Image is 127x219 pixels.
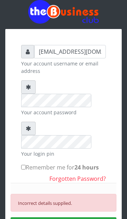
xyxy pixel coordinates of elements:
input: Username or email address [34,45,106,58]
label: Remember me for [21,163,99,172]
a: Forgotten Password? [49,175,106,183]
small: Your login pin [21,150,106,157]
small: Your account username or email address [21,60,106,75]
small: Incorrect details supplied. [18,200,72,206]
b: 24 hours [74,163,99,171]
input: Remember me for24 hours [21,165,26,169]
small: Your account password [21,109,106,116]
